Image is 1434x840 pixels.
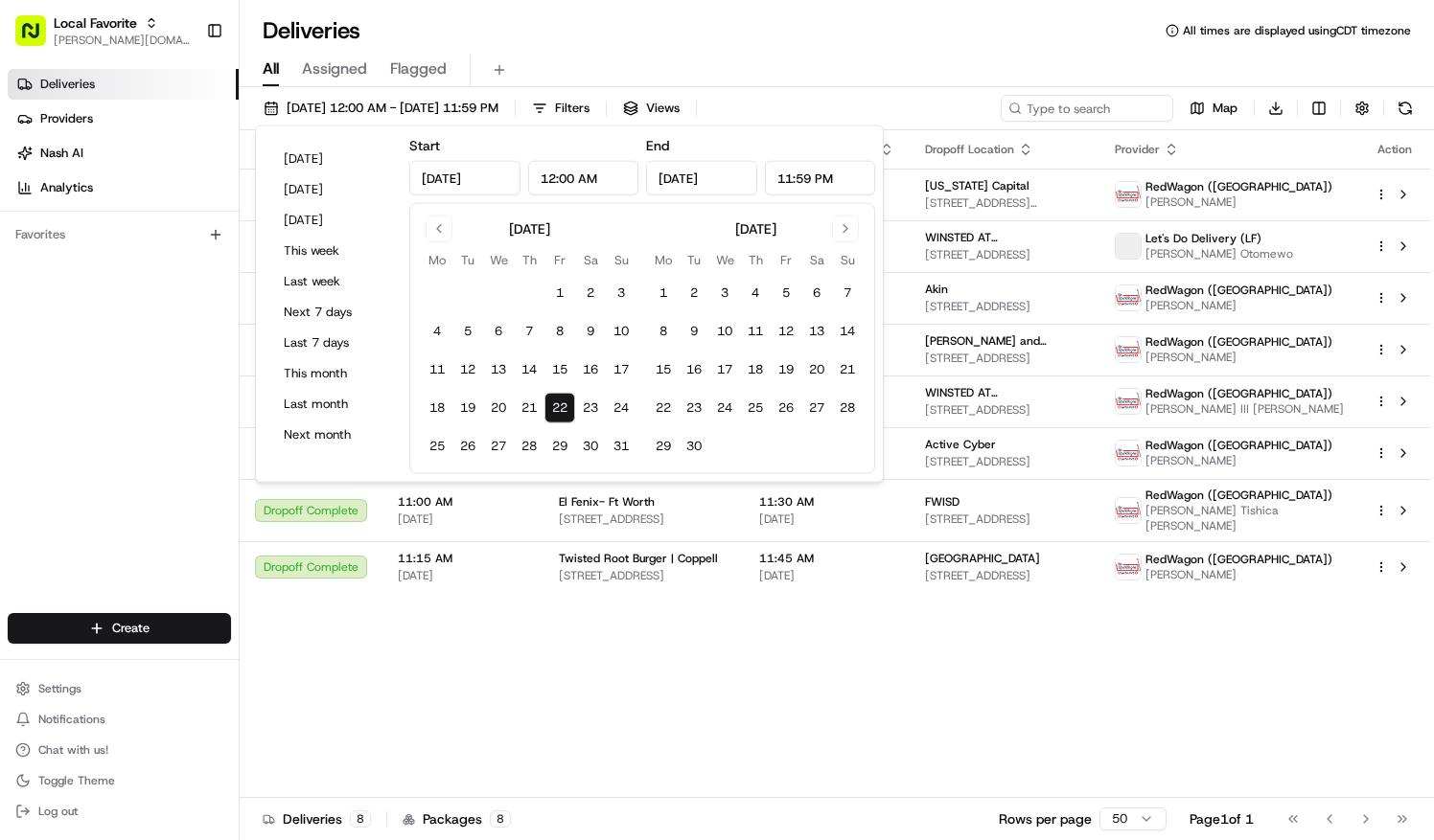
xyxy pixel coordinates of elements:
button: Settings [8,675,231,702]
span: All [263,57,279,80]
span: [DATE] [759,568,894,583]
span: Settings [38,681,81,696]
button: [PERSON_NAME][DOMAIN_NAME][EMAIL_ADDRESS][PERSON_NAME][DOMAIN_NAME] [54,33,191,48]
button: 25 [740,393,771,423]
span: Assigned [302,57,367,80]
button: 26 [771,393,801,423]
button: Local Favorite[PERSON_NAME][DOMAIN_NAME][EMAIL_ADDRESS][PERSON_NAME][DOMAIN_NAME] [8,8,198,54]
button: 14 [514,354,544,385]
span: WINSTED AT [GEOGRAPHIC_DATA] [925,230,1084,245]
button: 9 [679,316,709,347]
span: Nash AI [40,145,83,162]
div: Favorites [8,219,231,250]
a: Powered byPylon [135,323,232,338]
button: [DATE] 12:00 AM - [DATE] 11:59 PM [255,95,507,122]
div: 💻 [162,279,177,294]
span: [STREET_ADDRESS] [925,351,1084,366]
th: Friday [544,250,575,270]
span: All times are displayed using CDT timezone [1183,23,1411,38]
span: [PERSON_NAME] and [PERSON_NAME], Neurology [925,333,1084,349]
th: Saturday [801,250,832,270]
img: time_to_eat_nevada_logo [1116,555,1141,579]
button: 4 [422,316,452,347]
button: Filters [523,95,598,122]
button: 8 [648,316,679,347]
span: 11:15 AM [398,551,528,566]
button: Last week [275,268,390,295]
span: Provider [1115,142,1160,157]
button: 7 [514,316,544,347]
div: Action [1375,142,1415,157]
th: Tuesday [452,250,483,270]
input: Time [765,161,876,195]
span: RedWagon ([GEOGRAPHIC_DATA]) [1145,488,1332,503]
button: 23 [575,393,606,423]
span: RedWagon ([GEOGRAPHIC_DATA]) [1145,386,1332,401]
th: Monday [422,250,452,270]
button: [DATE] [275,146,390,172]
th: Wednesday [709,250,740,270]
span: Filters [555,100,590,117]
span: 11:00 AM [398,494,528,510]
button: 19 [771,354,801,385]
div: Packages [403,809,511,829]
button: 21 [832,354,863,385]
button: 30 [575,431,606,462]
span: Notifications [38,712,105,727]
button: 4 [740,278,771,308]
div: Page 1 of 1 [1190,809,1254,829]
div: Start new chat [65,182,314,201]
button: 18 [740,354,771,385]
button: 12 [452,354,483,385]
a: Providers [8,103,239,134]
label: End [646,137,669,154]
div: [DATE] [735,219,776,238]
button: Go to previous month [426,216,452,242]
input: Time [528,161,639,195]
button: 16 [679,354,709,385]
span: [STREET_ADDRESS] [925,299,1084,314]
span: [STREET_ADDRESS] [925,511,1084,527]
span: [DATE] 12:00 AM - [DATE] 11:59 PM [287,100,498,117]
button: 1 [544,278,575,308]
a: Nash AI [8,138,239,169]
button: 29 [648,431,679,462]
button: Local Favorite [54,13,137,33]
button: 17 [606,354,636,385]
button: 5 [771,278,801,308]
button: Refresh [1392,95,1419,122]
a: Deliveries [8,69,239,100]
a: 💻API Documentation [154,269,315,304]
div: 8 [350,810,371,828]
button: 24 [709,393,740,423]
span: [STREET_ADDRESS] [925,568,1084,583]
div: Deliveries [263,809,371,829]
p: Welcome 👋 [19,76,349,106]
button: 15 [544,354,575,385]
span: [PERSON_NAME] III [PERSON_NAME] [1145,401,1344,417]
button: 19 [452,393,483,423]
button: 11 [422,354,452,385]
span: API Documentation [181,277,308,296]
button: 28 [832,393,863,423]
span: WINSTED AT [GEOGRAPHIC_DATA] [925,385,1084,400]
span: Dropoff Location [925,142,1014,157]
div: [DATE] [509,219,550,238]
input: Date [409,161,520,195]
button: Last 7 days [275,329,390,356]
button: 6 [801,278,832,308]
button: Toggle Theme [8,767,231,794]
span: [STREET_ADDRESS] [559,511,729,527]
span: Log out [38,804,78,819]
span: [STREET_ADDRESS] [559,568,729,583]
span: Views [646,100,680,117]
button: Create [8,613,231,644]
span: RedWagon ([GEOGRAPHIC_DATA]) [1145,283,1332,298]
button: 18 [422,393,452,423]
button: 27 [483,431,514,462]
th: Wednesday [483,250,514,270]
img: time_to_eat_nevada_logo [1116,285,1141,310]
span: [PERSON_NAME] [1145,350,1332,365]
button: Notifications [8,706,231,733]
